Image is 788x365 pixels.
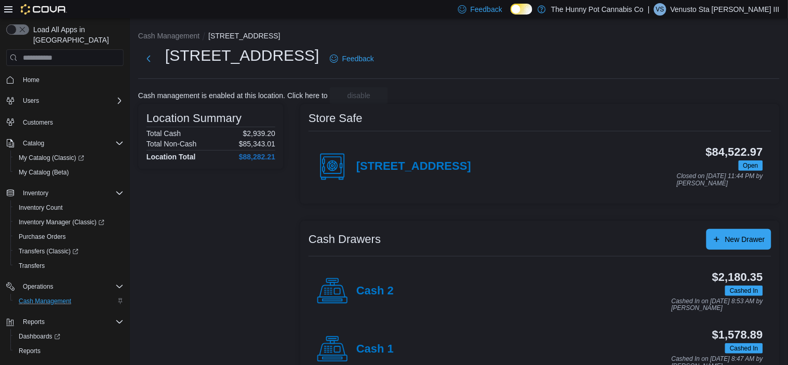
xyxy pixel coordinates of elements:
[730,286,758,295] span: Cashed In
[15,166,73,179] a: My Catalog (Beta)
[706,229,771,250] button: New Drawer
[471,4,502,15] span: Feedback
[19,347,41,355] span: Reports
[23,139,44,147] span: Catalog
[725,343,763,354] span: Cashed In
[2,279,128,294] button: Operations
[15,216,109,228] a: Inventory Manager (Classic)
[342,53,374,64] span: Feedback
[23,318,45,326] span: Reports
[19,218,104,226] span: Inventory Manager (Classic)
[712,271,763,283] h3: $2,180.35
[15,152,88,164] a: My Catalog (Classic)
[19,94,124,107] span: Users
[511,4,532,15] input: Dark Mode
[15,152,124,164] span: My Catalog (Classic)
[15,231,70,243] a: Purchase Orders
[356,343,394,356] h4: Cash 1
[2,136,128,151] button: Catalog
[15,330,124,343] span: Dashboards
[19,204,63,212] span: Inventory Count
[19,154,84,162] span: My Catalog (Classic)
[15,245,83,258] a: Transfers (Classic)
[309,233,381,246] h3: Cash Drawers
[348,90,370,101] span: disable
[15,245,124,258] span: Transfers (Classic)
[19,94,43,107] button: Users
[23,189,48,197] span: Inventory
[19,187,124,199] span: Inventory
[19,280,124,293] span: Operations
[19,247,78,255] span: Transfers (Classic)
[2,93,128,108] button: Users
[23,76,39,84] span: Home
[677,173,763,187] p: Closed on [DATE] 11:44 PM by [PERSON_NAME]
[10,244,128,259] a: Transfers (Classic)
[146,129,181,138] h6: Total Cash
[2,186,128,200] button: Inventory
[19,168,69,177] span: My Catalog (Beta)
[239,140,275,148] p: $85,343.01
[138,32,199,40] button: Cash Management
[654,3,666,16] div: Venusto Sta Maria III
[15,201,124,214] span: Inventory Count
[2,72,128,87] button: Home
[706,146,763,158] h3: $84,522.97
[15,345,45,357] a: Reports
[739,160,763,171] span: Open
[19,280,58,293] button: Operations
[19,332,60,341] span: Dashboards
[10,200,128,215] button: Inventory Count
[2,315,128,329] button: Reports
[19,316,124,328] span: Reports
[356,285,394,298] h4: Cash 2
[2,114,128,129] button: Customers
[19,116,57,129] a: Customers
[15,260,49,272] a: Transfers
[19,262,45,270] span: Transfers
[138,31,780,43] nav: An example of EuiBreadcrumbs
[15,330,64,343] a: Dashboards
[138,91,328,100] p: Cash management is enabled at this location. Click here to
[15,295,75,307] a: Cash Management
[165,45,319,66] h1: [STREET_ADDRESS]
[671,3,780,16] p: Venusto Sta [PERSON_NAME] III
[15,260,124,272] span: Transfers
[146,140,197,148] h6: Total Non-Cash
[356,160,471,173] h4: [STREET_ADDRESS]
[551,3,644,16] p: The Hunny Pot Cannabis Co
[19,137,124,150] span: Catalog
[19,316,49,328] button: Reports
[656,3,664,16] span: VS
[239,153,275,161] h4: $88,282.21
[330,87,388,104] button: disable
[15,166,124,179] span: My Catalog (Beta)
[712,329,763,341] h3: $1,578.89
[29,24,124,45] span: Load All Apps in [GEOGRAPHIC_DATA]
[309,112,363,125] h3: Store Safe
[672,298,763,312] p: Cashed In on [DATE] 8:53 AM by [PERSON_NAME]
[730,344,758,353] span: Cashed In
[19,233,66,241] span: Purchase Orders
[725,234,765,245] span: New Drawer
[23,282,54,291] span: Operations
[23,97,39,105] span: Users
[23,118,53,127] span: Customers
[19,74,44,86] a: Home
[10,229,128,244] button: Purchase Orders
[146,112,242,125] h3: Location Summary
[743,161,758,170] span: Open
[21,4,67,15] img: Cova
[243,129,275,138] p: $2,939.20
[10,294,128,308] button: Cash Management
[15,295,124,307] span: Cash Management
[10,165,128,180] button: My Catalog (Beta)
[10,329,128,344] a: Dashboards
[19,137,48,150] button: Catalog
[10,259,128,273] button: Transfers
[19,73,124,86] span: Home
[19,115,124,128] span: Customers
[19,187,52,199] button: Inventory
[15,345,124,357] span: Reports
